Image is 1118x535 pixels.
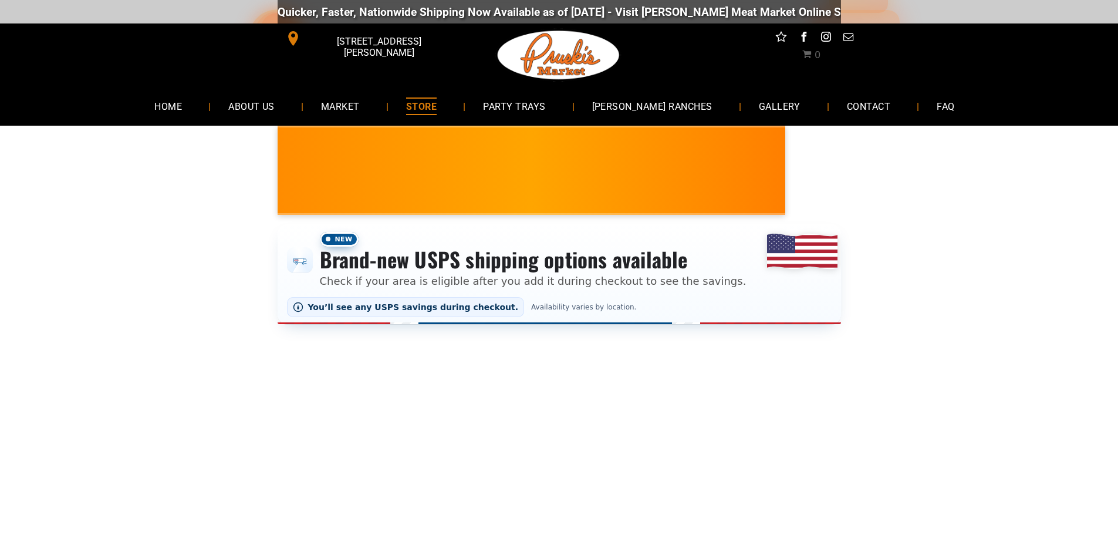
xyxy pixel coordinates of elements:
[278,224,841,324] div: Shipping options announcement
[829,90,908,122] a: CONTACT
[308,302,519,312] span: You’ll see any USPS savings during checkout.
[320,247,747,272] h3: Brand-new USPS shipping options available
[796,29,811,48] a: facebook
[774,29,789,48] a: Social network
[840,29,856,48] a: email
[389,90,454,122] a: STORE
[320,273,747,289] p: Check if your area is eligible after you add it during checkout to see the savings.
[211,90,292,122] a: ABOUT US
[278,29,457,48] a: [STREET_ADDRESS][PERSON_NAME]
[495,23,622,87] img: Pruski-s+Market+HQ+Logo2-1920w.png
[815,49,820,60] span: 0
[919,90,972,122] a: FAQ
[529,303,639,311] span: Availability varies by location.
[747,179,978,197] span: [PERSON_NAME] MARKET
[303,90,377,122] a: MARKET
[249,5,960,19] div: Quicker, Faster, Nationwide Shipping Now Available as of [DATE] - Visit [PERSON_NAME] Meat Market...
[303,30,454,64] span: [STREET_ADDRESS][PERSON_NAME]
[320,232,359,247] span: New
[818,29,833,48] a: instagram
[575,90,730,122] a: [PERSON_NAME] RANCHES
[465,90,563,122] a: PARTY TRAYS
[137,90,200,122] a: HOME
[741,90,818,122] a: GALLERY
